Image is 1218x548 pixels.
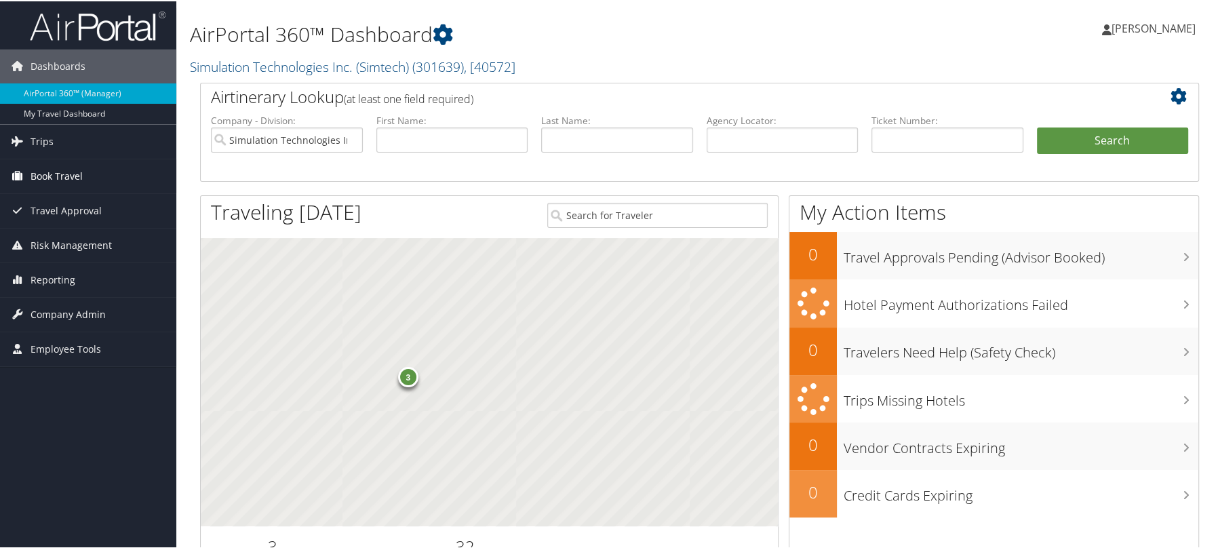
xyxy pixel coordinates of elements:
h3: Hotel Payment Authorizations Failed [844,288,1198,313]
a: 0Credit Cards Expiring [789,469,1198,516]
h1: Traveling [DATE] [211,197,361,225]
span: Trips [31,123,54,157]
h3: Credit Cards Expiring [844,478,1198,504]
a: Hotel Payment Authorizations Failed [789,278,1198,326]
h2: 0 [789,241,837,265]
span: Book Travel [31,158,83,192]
span: , [ 40572 ] [464,56,515,75]
a: Trips Missing Hotels [789,374,1198,422]
span: Reporting [31,262,75,296]
label: Agency Locator: [707,113,859,126]
h2: 0 [789,337,837,360]
span: ( 301639 ) [412,56,464,75]
a: [PERSON_NAME] [1102,7,1209,47]
a: 0Vendor Contracts Expiring [789,421,1198,469]
span: (at least one field required) [344,90,473,105]
span: Employee Tools [31,331,101,365]
label: Ticket Number: [871,113,1023,126]
h3: Trips Missing Hotels [844,383,1198,409]
a: Simulation Technologies Inc. (Simtech) [190,56,515,75]
a: 0Travel Approvals Pending (Advisor Booked) [789,231,1198,278]
div: 3 [398,365,418,385]
label: Last Name: [541,113,693,126]
h2: 0 [789,432,837,455]
input: Search for Traveler [547,201,768,227]
h2: Airtinerary Lookup [211,84,1105,107]
button: Search [1037,126,1189,153]
span: Company Admin [31,296,106,330]
h2: 0 [789,480,837,503]
h1: My Action Items [789,197,1198,225]
h3: Travel Approvals Pending (Advisor Booked) [844,240,1198,266]
h3: Travelers Need Help (Safety Check) [844,335,1198,361]
img: airportal-logo.png [30,9,165,41]
span: [PERSON_NAME] [1112,20,1196,35]
span: Travel Approval [31,193,102,227]
a: 0Travelers Need Help (Safety Check) [789,326,1198,374]
span: Dashboards [31,48,85,82]
span: Risk Management [31,227,112,261]
label: Company - Division: [211,113,363,126]
h1: AirPortal 360™ Dashboard [190,19,869,47]
h3: Vendor Contracts Expiring [844,431,1198,456]
label: First Name: [376,113,528,126]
